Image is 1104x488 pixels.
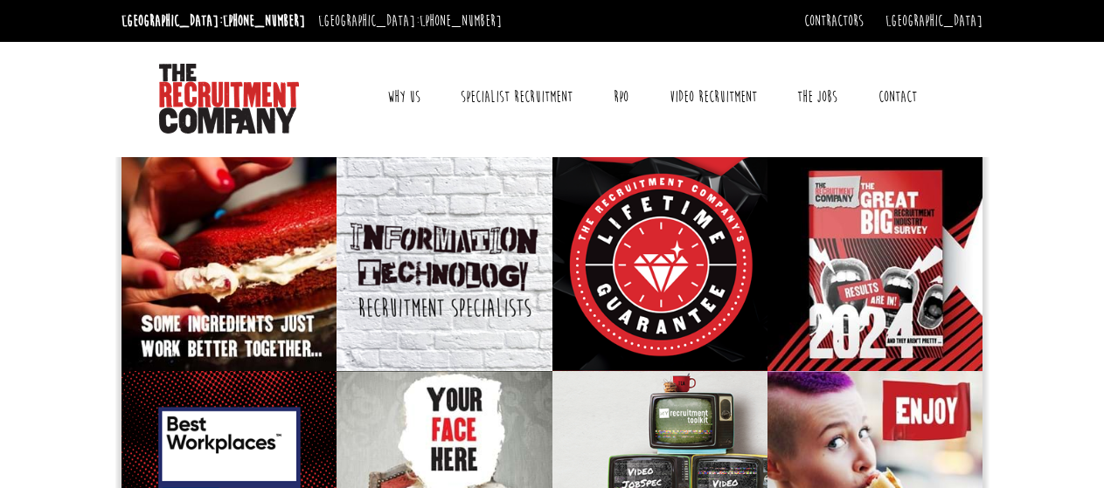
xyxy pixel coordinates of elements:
li: [GEOGRAPHIC_DATA]: [117,7,309,35]
a: Contact [865,75,930,119]
a: Video Recruitment [656,75,770,119]
a: Contractors [804,11,864,31]
img: The Recruitment Company [159,64,299,134]
a: [GEOGRAPHIC_DATA] [885,11,982,31]
a: Specialist Recruitment [448,75,586,119]
a: RPO [601,75,642,119]
a: The Jobs [784,75,851,119]
a: [PHONE_NUMBER] [223,11,305,31]
a: [PHONE_NUMBER] [420,11,502,31]
a: Why Us [374,75,434,119]
li: [GEOGRAPHIC_DATA]: [314,7,506,35]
